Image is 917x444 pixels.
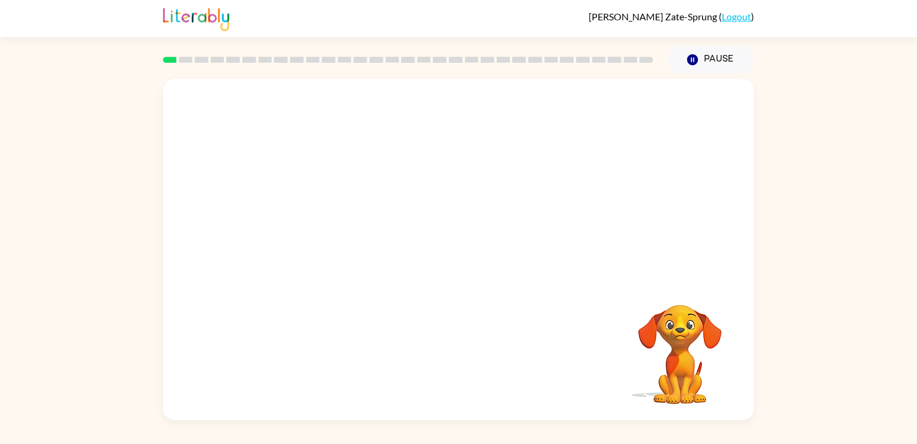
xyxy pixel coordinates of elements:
video: Your browser must support playing .mp4 files to use Literably. Please try using another browser. [620,286,740,406]
span: [PERSON_NAME] Zate-Sprung [589,11,719,22]
img: Literably [163,5,229,31]
a: Logout [722,11,751,22]
div: ( ) [589,11,754,22]
button: Pause [667,46,754,74]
